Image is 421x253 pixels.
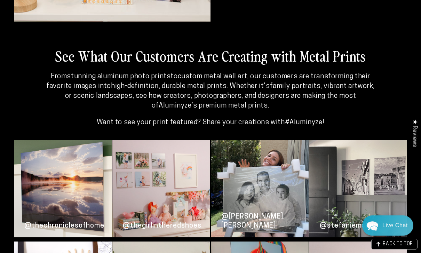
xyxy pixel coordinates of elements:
div: @thechroniclesofhome [24,221,104,230]
p: From to , our customers are transforming their favorite images into . Whether it's , see how crea... [43,72,378,111]
strong: high-definition, durable metal prints [111,83,227,90]
div: @thegirlintheredshoes [123,221,201,230]
div: Click to open Judge.me floating reviews tab [408,114,421,152]
strong: stunning aluminum photo prints [67,73,170,80]
strong: family portraits, vibrant artwork, or scenic landscapes [65,83,375,100]
div: @stefaniemullen [320,221,378,230]
strong: #Aluminyze [285,119,323,126]
strong: custom metal wall art [178,73,247,80]
div: Chat widget toggle [362,215,413,236]
div: @[PERSON_NAME].[PERSON_NAME] [221,212,298,230]
span: BACK TO TOP [383,242,413,247]
p: Want to see your print featured? Share your creations with ! [43,118,378,127]
div: Contact Us Directly [382,215,408,236]
h2: See What Our Customers Are Creating with Metal Prints [14,47,407,65]
strong: Aluminyze’s premium metal prints [159,102,268,109]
